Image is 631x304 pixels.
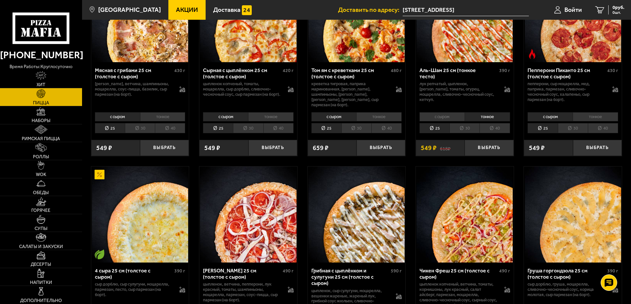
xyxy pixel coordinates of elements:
[33,101,49,105] span: Пицца
[92,166,188,263] img: 4 сыра 25 см (толстое с сыром)
[341,123,371,133] li: 30
[311,123,341,133] li: 25
[204,145,220,151] span: 549 ₽
[125,123,155,133] li: 30
[564,7,582,13] span: Войти
[607,268,618,274] span: 390 г
[528,112,573,121] li: с сыром
[308,166,406,263] a: Грибная с цыплёнком и сулугуни 25 см (толстое с сыром)
[95,267,173,280] div: 4 сыра 25 см (толстое с сыром)
[416,166,514,263] a: Чикен Фреш 25 см (толстое с сыром)
[176,7,198,13] span: Акции
[33,190,49,195] span: Обеды
[308,166,405,263] img: Грибная с цыплёнком и сулугуни 25 см (толстое с сыром)
[30,280,52,285] span: Напитки
[95,123,125,133] li: 25
[95,81,173,97] p: [PERSON_NAME], ветчина, шампиньоны, моцарелла, соус-пицца, базилик, сыр пармезан (на борт).
[31,262,51,267] span: Десерты
[248,112,294,121] li: тонкое
[419,67,498,80] div: Аль-Шам 25 см (тонкое тесто)
[449,123,479,133] li: 30
[213,7,241,13] span: Доставка
[416,166,513,263] img: Чикен Фреш 25 см (толстое с сыром)
[357,140,405,156] button: Выбрать
[174,268,185,274] span: 390 г
[96,145,112,151] span: 549 ₽
[528,81,606,102] p: пепперони, сыр Моцарелла, мед, паприка, пармезан, сливочно-чесночный соус, халапеньо, сыр пармеза...
[31,208,50,213] span: Горячее
[356,112,402,121] li: тонкое
[33,155,49,159] span: Роллы
[20,298,62,303] span: Дополнительно
[419,81,498,102] p: лук репчатый, цыпленок, [PERSON_NAME], томаты, огурец, моцарелла, сливочно-чесночный соус, кетчуп.
[311,81,389,108] p: креветка тигровая, паприка маринованная, [PERSON_NAME], шампиньоны, [PERSON_NAME], [PERSON_NAME],...
[588,123,618,133] li: 40
[95,170,104,180] img: Акционный
[499,268,510,274] span: 490 г
[311,267,389,286] div: Грибная с цыплёнком и сулугуни 25 см (толстое с сыром)
[338,7,403,13] span: Доставить по адресу:
[283,68,294,73] span: 420 г
[233,123,263,133] li: 30
[263,123,294,133] li: 40
[203,267,281,280] div: [PERSON_NAME] 25 см (толстое с сыром)
[419,123,449,133] li: 25
[465,140,513,156] button: Выбрать
[528,282,606,297] p: сыр дорблю, груша, моцарелла, сливочно-чесночный соус, корица молотая, сыр пармезан (на борт).
[421,145,437,151] span: 549 ₽
[91,166,189,263] a: АкционныйВегетарианское блюдо4 сыра 25 см (толстое с сыром)
[607,68,618,73] span: 430 г
[311,67,389,80] div: Том ям с креветками 25 см (толстое с сыром)
[479,123,510,133] li: 40
[499,68,510,73] span: 390 г
[174,68,185,73] span: 430 г
[524,166,622,263] a: Груша горгондзола 25 см (толстое с сыром)
[528,67,606,80] div: Пепперони Пиканто 25 см (толстое с сыром)
[283,268,294,274] span: 490 г
[155,123,185,133] li: 40
[203,67,281,80] div: Сырная с цыплёнком 25 см (толстое с сыром)
[32,118,50,123] span: Наборы
[248,140,297,156] button: Выбрать
[465,112,510,121] li: тонкое
[203,81,281,97] p: цыпленок копченый, томаты, моцарелла, сыр дорблю, сливочно-чесночный соус, сыр пармезан (на борт).
[140,140,189,156] button: Выбрать
[419,112,465,121] li: с сыром
[19,244,63,249] span: Салаты и закуски
[140,112,186,121] li: тонкое
[199,166,297,263] a: Петровская 25 см (толстое с сыром)
[419,267,498,280] div: Чикен Фреш 25 см (толстое с сыром)
[36,172,46,177] span: WOK
[203,123,233,133] li: 25
[203,282,281,303] p: цыпленок, ветчина, пепперони, лук красный, томаты, шампиньоны, моцарелла, пармезан, соус-пицца, с...
[528,123,558,133] li: 25
[95,282,173,297] p: сыр дорблю, сыр сулугуни, моцарелла, пармезан, песто, сыр пармезан (на борт).
[95,67,173,80] div: Мясная с грибами 25 см (толстое с сыром)
[313,145,329,151] span: 659 ₽
[98,7,161,13] span: [GEOGRAPHIC_DATA]
[558,123,588,133] li: 30
[527,49,537,59] img: Острое блюдо
[242,5,252,15] img: 15daf4d41897b9f0e9f617042186c801.svg
[573,140,622,156] button: Выбрать
[573,112,618,121] li: тонкое
[440,145,450,151] s: 618 ₽
[528,267,606,280] div: Груша горгондзола 25 см (толстое с сыром)
[403,4,529,16] input: Ваш адрес доставки
[35,226,47,231] span: Супы
[200,166,296,263] img: Петровская 25 см (толстое с сыром)
[613,11,624,14] span: 0 шт.
[37,83,45,87] span: Хит
[525,166,621,263] img: Груша горгондзола 25 см (толстое с сыром)
[203,112,248,121] li: с сыром
[371,123,402,133] li: 40
[391,268,402,274] span: 590 г
[95,249,104,259] img: Вегетарианское блюдо
[311,112,357,121] li: с сыром
[95,112,140,121] li: с сыром
[22,137,60,141] span: Римская пицца
[613,5,624,10] span: 0 руб.
[391,68,402,73] span: 480 г
[529,145,545,151] span: 549 ₽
